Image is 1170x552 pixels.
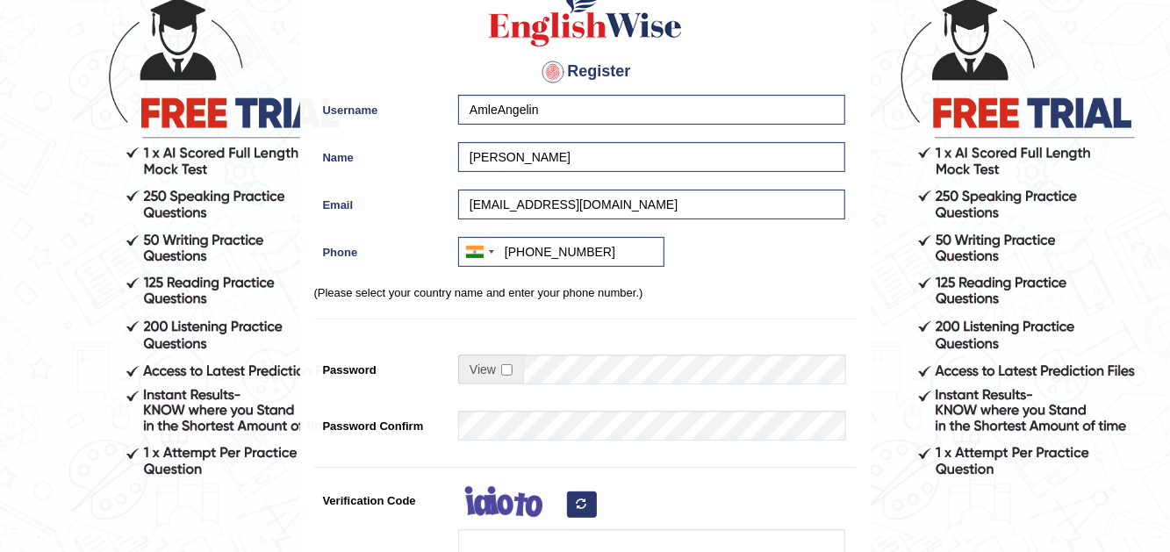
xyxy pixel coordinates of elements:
label: Password [314,355,450,378]
label: Phone [314,237,450,261]
input: +91 81234 56789 [458,237,664,267]
div: India (भारत): +91 [459,238,499,266]
label: Username [314,95,450,118]
label: Verification Code [314,485,450,509]
label: Email [314,190,450,213]
p: (Please select your country name and enter your phone number.) [314,284,857,301]
h4: Register [314,58,857,86]
input: Show/Hide Password [501,364,513,376]
label: Password Confirm [314,411,450,434]
label: Name [314,142,450,166]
